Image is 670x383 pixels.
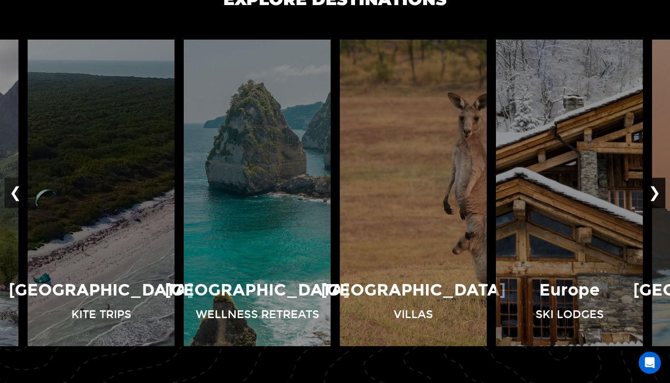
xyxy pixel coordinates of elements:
p: Villas [394,307,433,322]
p: [GEOGRAPHIC_DATA] [321,279,506,302]
p: Europe [539,279,600,302]
button: ❯ [644,178,665,208]
p: Ski Lodges [536,307,604,322]
p: [GEOGRAPHIC_DATA] [9,279,193,302]
p: Wellness Retreats [196,307,319,322]
p: Kite Trips [71,307,131,322]
p: [GEOGRAPHIC_DATA] [165,279,350,302]
button: ❮ [5,178,26,208]
div: Open Intercom Messenger [639,352,661,374]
